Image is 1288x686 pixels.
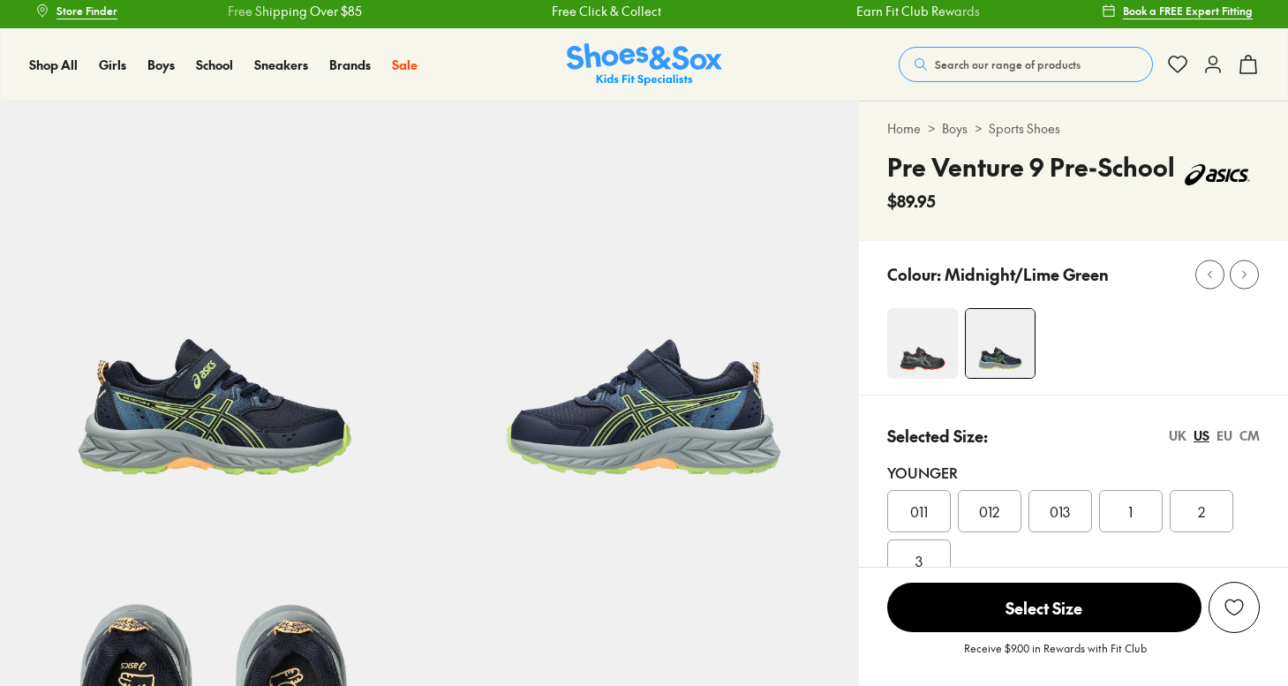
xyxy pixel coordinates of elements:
a: Free Click & Collect [551,2,660,20]
div: CM [1239,426,1260,445]
button: Add to Wishlist [1209,582,1260,633]
p: Colour: [887,262,941,286]
img: 4-551358_1 [966,309,1035,378]
div: US [1194,426,1209,445]
a: Sneakers [254,56,308,74]
a: Earn Fit Club Rewards [855,2,979,20]
span: School [196,56,233,73]
span: Girls [99,56,126,73]
span: 011 [910,501,928,522]
a: School [196,56,233,74]
a: Shoes & Sox [567,43,722,87]
div: > > [887,119,1260,138]
span: Book a FREE Expert Fitting [1123,3,1253,19]
a: Girls [99,56,126,74]
img: SNS_Logo_Responsive.svg [567,43,722,87]
span: $89.95 [887,189,936,213]
span: Select Size [887,583,1201,632]
span: 012 [979,501,999,522]
p: Selected Size: [887,424,988,448]
button: Select Size [887,582,1201,633]
button: Search our range of products [899,47,1153,82]
p: Midnight/Lime Green [945,262,1109,286]
span: Boys [147,56,175,73]
a: Sports Shoes [989,119,1060,138]
span: 013 [1050,501,1070,522]
a: Brands [329,56,371,74]
span: Shop All [29,56,78,73]
div: UK [1169,426,1186,445]
img: 5-551359_1 [429,101,858,530]
h4: Pre Venture 9 Pre-School [887,148,1175,185]
span: 2 [1198,501,1205,522]
a: Home [887,119,921,138]
img: Vendor logo [1175,148,1260,201]
span: Search our range of products [935,57,1081,72]
a: Free Shipping Over $85 [227,2,361,20]
a: Shop All [29,56,78,74]
span: Sale [392,56,418,73]
span: Sneakers [254,56,308,73]
a: Boys [942,119,968,138]
a: Boys [147,56,175,74]
span: 1 [1128,501,1133,522]
div: EU [1216,426,1232,445]
span: 3 [915,550,923,571]
p: Receive $9.00 in Rewards with Fit Club [964,640,1147,672]
a: Sale [392,56,418,74]
div: Younger [887,462,1260,483]
img: 4-549304_1 [887,308,958,379]
span: Brands [329,56,371,73]
span: Store Finder [56,3,117,19]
